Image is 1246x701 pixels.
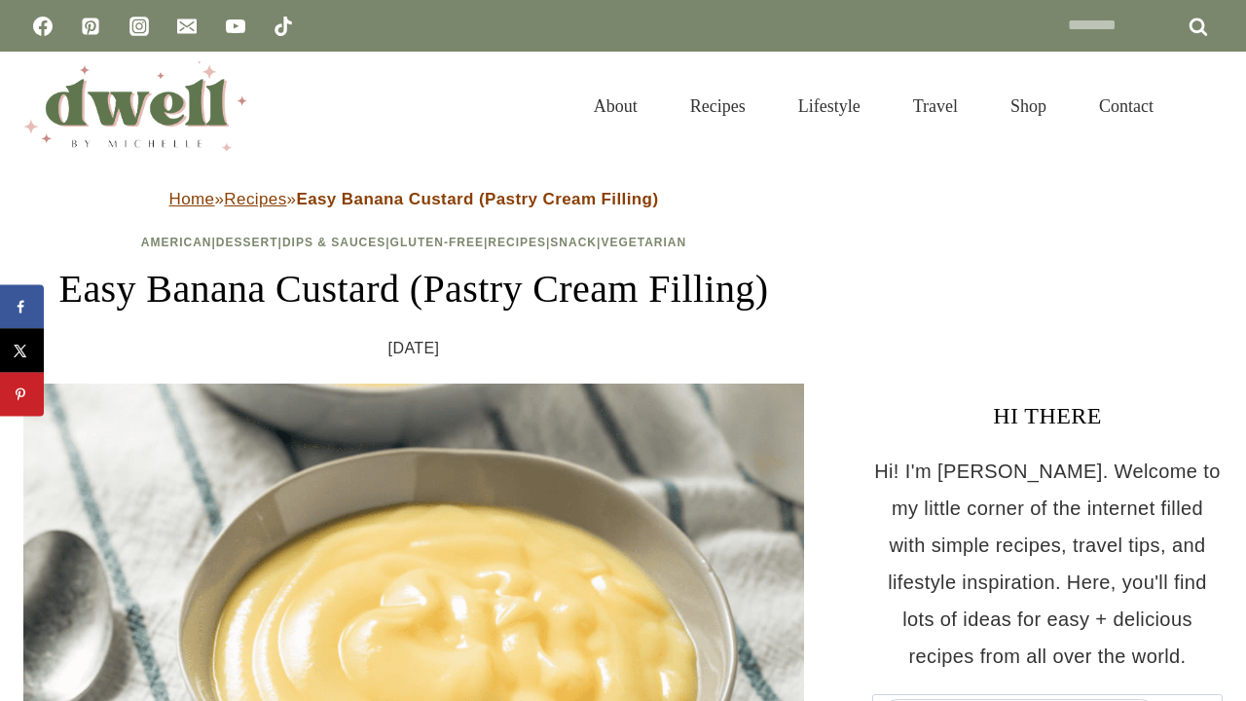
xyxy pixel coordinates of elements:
h3: HI THERE [872,398,1223,433]
a: Dessert [216,236,278,249]
time: [DATE] [388,334,440,363]
a: Recipes [224,190,286,208]
span: » » [169,190,659,208]
a: YouTube [216,7,255,46]
a: Contact [1073,72,1180,140]
a: Snack [550,236,597,249]
a: Home [169,190,215,208]
nav: Primary Navigation [568,72,1180,140]
a: About [568,72,664,140]
a: American [141,236,212,249]
img: DWELL by michelle [23,61,247,151]
a: Lifestyle [772,72,887,140]
p: Hi! I'm [PERSON_NAME]. Welcome to my little corner of the internet filled with simple recipes, tr... [872,453,1223,675]
a: Shop [984,72,1073,140]
button: View Search Form [1190,90,1223,123]
a: Dips & Sauces [282,236,385,249]
a: TikTok [264,7,303,46]
span: | | | | | | [141,236,686,249]
a: Travel [887,72,984,140]
a: Recipes [488,236,546,249]
a: Instagram [120,7,159,46]
a: Pinterest [71,7,110,46]
a: Recipes [664,72,772,140]
a: Email [167,7,206,46]
a: Facebook [23,7,62,46]
strong: Easy Banana Custard (Pastry Cream Filling) [296,190,658,208]
h1: Easy Banana Custard (Pastry Cream Filling) [23,260,804,318]
a: Gluten-Free [390,236,484,249]
a: Vegetarian [601,236,686,249]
